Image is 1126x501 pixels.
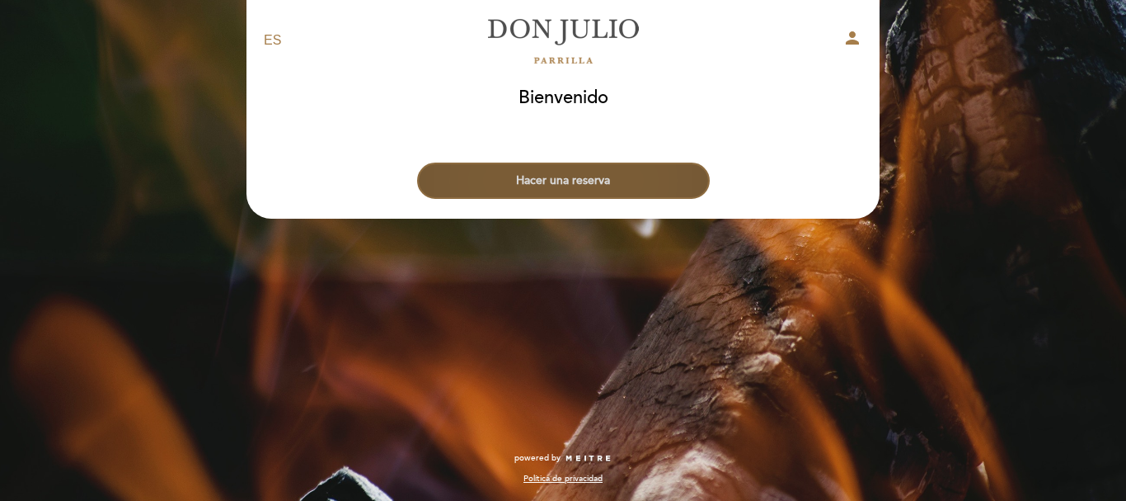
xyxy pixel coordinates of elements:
a: [PERSON_NAME] [460,18,666,64]
a: powered by [514,452,612,464]
i: person [842,28,862,48]
span: powered by [514,452,561,464]
a: Política de privacidad [523,473,603,484]
button: Hacer una reserva [417,163,710,199]
img: MEITRE [565,455,612,463]
h1: Bienvenido [518,88,608,108]
button: person [842,28,862,54]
